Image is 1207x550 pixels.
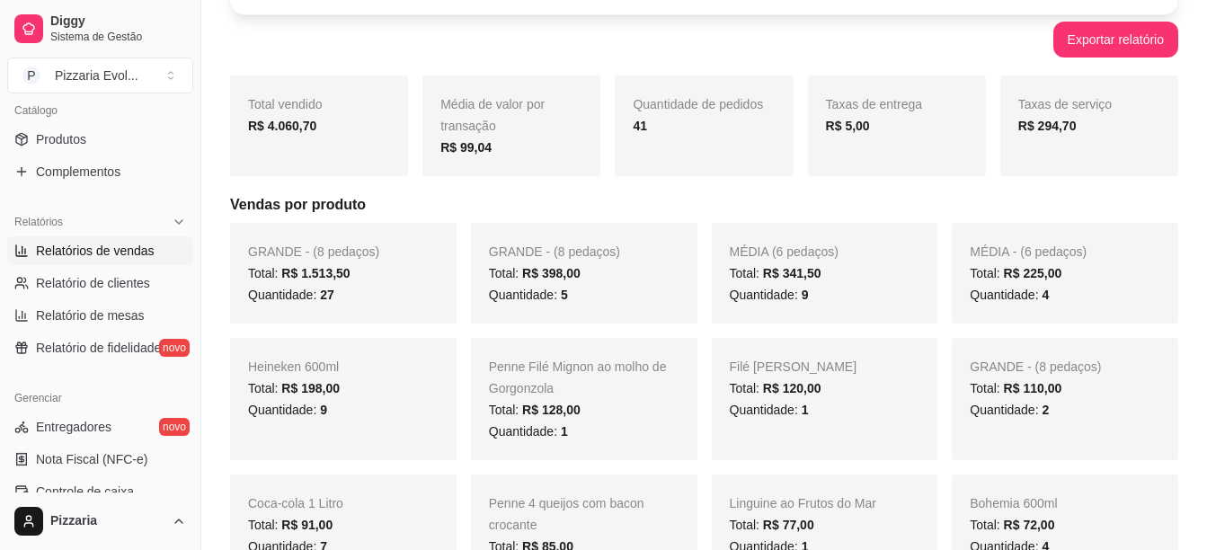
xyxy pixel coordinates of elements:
[1018,119,1077,133] strong: R$ 294,70
[1053,22,1178,58] button: Exportar relatório
[7,445,193,474] a: Nota Fiscal (NFC-e)
[320,403,327,417] span: 9
[489,424,568,439] span: Quantidade:
[22,67,40,84] span: P
[7,96,193,125] div: Catálogo
[730,266,821,280] span: Total:
[36,306,145,324] span: Relatório de mesas
[633,119,647,133] strong: 41
[281,381,340,395] span: R$ 198,00
[970,518,1054,532] span: Total:
[248,518,333,532] span: Total:
[970,266,1061,280] span: Total:
[489,403,581,417] span: Total:
[50,13,186,30] span: Diggy
[248,119,316,133] strong: R$ 4.060,70
[970,359,1101,374] span: GRANDE - (8 pedaços)
[281,518,333,532] span: R$ 91,00
[826,119,870,133] strong: R$ 5,00
[7,7,193,50] a: DiggySistema de Gestão
[489,359,667,395] span: Penne Filé Mignon ao molho de Gorgonzola
[1004,518,1055,532] span: R$ 72,00
[970,244,1087,259] span: MÉDIA - (6 pedaços)
[7,157,193,186] a: Complementos
[36,130,86,148] span: Produtos
[763,518,814,532] span: R$ 77,00
[7,384,193,412] div: Gerenciar
[248,288,334,302] span: Quantidade:
[248,97,323,111] span: Total vendido
[281,266,350,280] span: R$ 1.513,50
[802,403,809,417] span: 1
[230,194,1178,216] h5: Vendas por produto
[7,477,193,506] a: Controle de caixa
[248,359,339,374] span: Heineken 600ml
[522,266,581,280] span: R$ 398,00
[1004,381,1062,395] span: R$ 110,00
[489,288,568,302] span: Quantidade:
[440,140,492,155] strong: R$ 99,04
[7,269,193,297] a: Relatório de clientes
[55,67,138,84] div: Pizzaria Evol ...
[248,381,340,395] span: Total:
[633,97,763,111] span: Quantidade de pedidos
[730,496,876,510] span: Linguine ao Frutos do Mar
[320,288,334,302] span: 27
[36,339,161,357] span: Relatório de fidelidade
[7,125,193,154] a: Produtos
[7,333,193,362] a: Relatório de fidelidadenovo
[1042,403,1049,417] span: 2
[50,513,164,529] span: Pizzaria
[730,359,857,374] span: Filé [PERSON_NAME]
[36,418,111,436] span: Entregadores
[730,288,809,302] span: Quantidade:
[970,288,1049,302] span: Quantidade:
[7,236,193,265] a: Relatórios de vendas
[970,381,1061,395] span: Total:
[248,403,327,417] span: Quantidade:
[489,496,644,532] span: Penne 4 queijos com bacon crocante
[730,518,814,532] span: Total:
[248,266,351,280] span: Total:
[14,215,63,229] span: Relatórios
[7,301,193,330] a: Relatório de mesas
[763,381,821,395] span: R$ 120,00
[36,450,147,468] span: Nota Fiscal (NFC-e)
[730,403,809,417] span: Quantidade:
[489,266,581,280] span: Total:
[802,288,809,302] span: 9
[36,163,120,181] span: Complementos
[970,403,1049,417] span: Quantidade:
[7,500,193,543] button: Pizzaria
[248,496,343,510] span: Coca-cola 1 Litro
[730,381,821,395] span: Total:
[561,424,568,439] span: 1
[36,242,155,260] span: Relatórios de vendas
[970,496,1057,510] span: Bohemia 600ml
[440,97,545,133] span: Média de valor por transação
[36,274,150,292] span: Relatório de clientes
[489,244,620,259] span: GRANDE - (8 pedaços)
[561,288,568,302] span: 5
[522,403,581,417] span: R$ 128,00
[36,483,134,501] span: Controle de caixa
[7,412,193,441] a: Entregadoresnovo
[1018,97,1112,111] span: Taxas de serviço
[7,58,193,93] button: Select a team
[1042,288,1049,302] span: 4
[826,97,922,111] span: Taxas de entrega
[248,244,379,259] span: GRANDE - (8 pedaços)
[730,244,839,259] span: MÉDIA (6 pedaços)
[50,30,186,44] span: Sistema de Gestão
[763,266,821,280] span: R$ 341,50
[1004,266,1062,280] span: R$ 225,00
